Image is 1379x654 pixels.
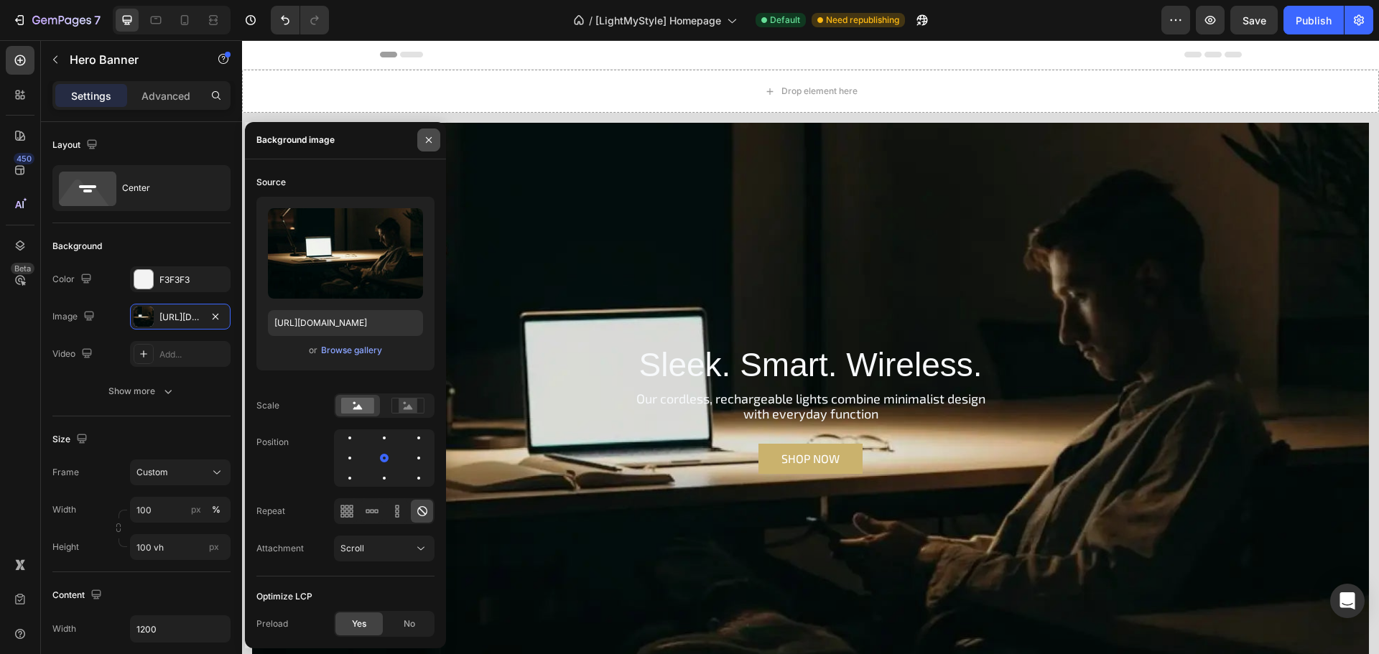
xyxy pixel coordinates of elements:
[71,88,111,103] p: Settings
[108,384,175,398] div: Show more
[11,263,34,274] div: Beta
[1296,13,1332,28] div: Publish
[826,14,899,27] span: Need republishing
[187,501,205,518] button: %
[242,40,1379,654] iframe: Design area
[334,536,435,561] button: Scroll
[352,617,366,630] span: Yes
[130,497,231,523] input: px%
[94,11,101,29] p: 7
[1283,6,1344,34] button: Publish
[256,590,312,603] div: Optimize LCP
[396,305,742,344] h1: Sleek. Smart. Wireless.
[141,88,190,103] p: Advanced
[309,342,317,359] span: or
[70,51,192,68] p: Hero Banner
[52,378,231,404] button: Show more
[1230,6,1278,34] button: Save
[122,172,210,205] div: Center
[340,543,364,553] span: Scroll
[52,345,96,364] div: Video
[52,541,79,553] label: Height
[136,466,168,479] span: Custom
[256,399,279,412] div: Scale
[52,430,90,449] div: Size
[52,307,98,327] div: Image
[320,343,383,358] button: Browse gallery
[268,208,423,299] img: preview-image
[539,411,598,425] p: SHOP NOW
[52,240,102,253] div: Background
[256,134,335,146] div: Background image
[271,6,329,34] div: Undo/Redo
[52,622,76,635] div: Width
[52,466,79,479] label: Frame
[256,542,304,555] div: Attachment
[268,310,423,336] input: https://example.com/image.jpg
[52,586,105,605] div: Content
[589,13,593,28] span: /
[1330,584,1365,618] div: Open Intercom Messenger
[209,541,219,552] span: px
[539,45,616,57] div: Drop element here
[14,153,34,164] div: 450
[321,344,382,357] div: Browse gallery
[1243,14,1266,27] span: Save
[130,534,231,560] input: px
[131,616,230,642] input: Auto
[52,136,101,155] div: Layout
[52,270,95,289] div: Color
[159,311,201,324] div: [URL][DOMAIN_NAME]
[404,617,415,630] span: No
[191,503,201,516] div: px
[391,351,747,382] p: Our cordless, rechargeable lights combine minimalist design with everyday function
[595,13,721,28] span: [LightMyStyle] Homepage
[208,501,225,518] button: px
[770,14,800,27] span: Default
[6,6,107,34] button: 7
[256,436,289,449] div: Position
[159,274,227,286] div: F3F3F3
[212,503,220,516] div: %
[516,403,621,434] a: SHOP NOW
[52,503,76,516] label: Width
[256,617,288,630] div: Preload
[256,505,285,518] div: Repeat
[130,459,231,485] button: Custom
[159,348,227,361] div: Add...
[256,176,286,189] div: Source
